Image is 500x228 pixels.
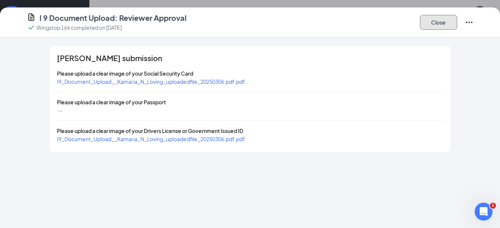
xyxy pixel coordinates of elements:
[39,13,187,23] h4: I 9 Document Upload: Reviewer Approval
[57,70,193,77] span: Please upload a clear image of your Social Security Card
[36,24,122,31] p: Wingstop 166 completed on [DATE]
[475,203,493,221] iframe: Intercom live chat
[57,78,245,85] a: I9_Document_Upload__Kamaria_N_Loving_uploadedfile_20250306.pdf.pdf
[27,23,36,32] svg: Checkmark
[57,107,62,114] span: --
[57,54,162,62] span: [PERSON_NAME] submission
[57,99,166,105] span: Please upload a clear image of your Passport
[490,203,496,209] span: 1
[420,15,457,30] button: Close
[27,13,36,22] svg: CustomFormIcon
[57,136,245,142] a: I9_Document_Upload__Kamaria_N_Loving_uploadedfile_20250306.pdf.pdf
[57,127,243,134] span: Please upload a clear image of your Drivers License or Government Issued ID
[465,18,474,27] svg: Ellipses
